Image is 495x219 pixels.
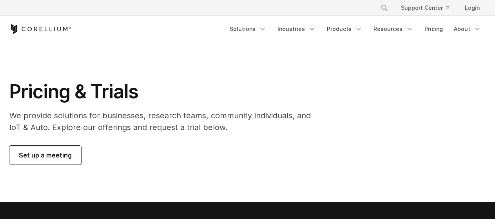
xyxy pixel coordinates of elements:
[9,24,72,34] a: Corellium Home
[377,1,392,15] button: Search
[9,146,81,165] a: Set up a meeting
[19,150,72,160] span: Set up a meeting
[9,80,322,103] h1: Pricing & Trials
[322,22,367,36] a: Products
[420,22,448,36] a: Pricing
[369,22,418,36] a: Resources
[395,1,455,15] a: Support Center
[9,110,322,133] p: We provide solutions for businesses, research teams, community individuals, and IoT & Auto. Explo...
[449,22,486,36] a: About
[371,1,486,15] div: Navigation Menu
[225,22,486,36] div: Navigation Menu
[225,22,271,36] a: Solutions
[459,1,486,15] a: Login
[273,22,321,36] a: Industries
